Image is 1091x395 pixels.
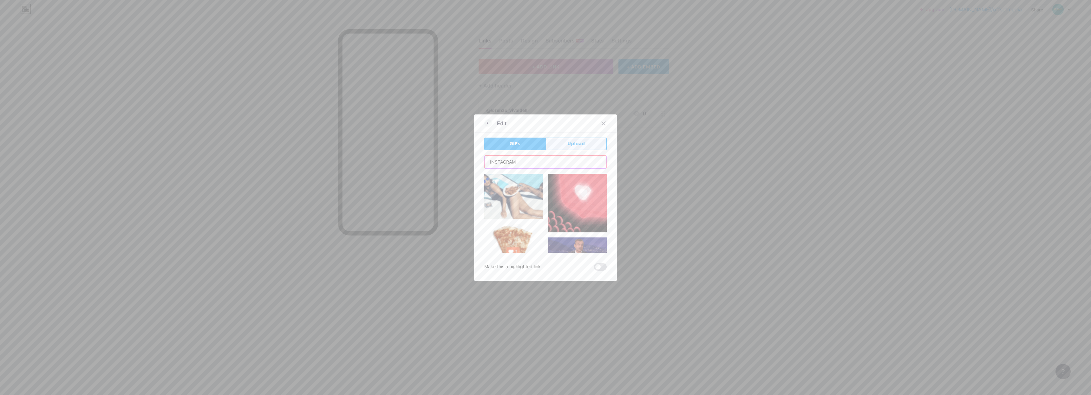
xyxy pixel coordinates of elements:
[548,237,607,270] img: Gihpy
[548,174,607,232] img: Gihpy
[497,120,506,127] div: Edit
[509,140,520,147] span: GIFs
[484,174,543,219] img: Gihpy
[484,263,541,271] div: Make this a highlighted link
[567,140,585,147] span: Upload
[484,138,545,150] button: GIFs
[545,138,607,150] button: Upload
[485,156,606,168] input: Search
[484,224,543,282] img: Gihpy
